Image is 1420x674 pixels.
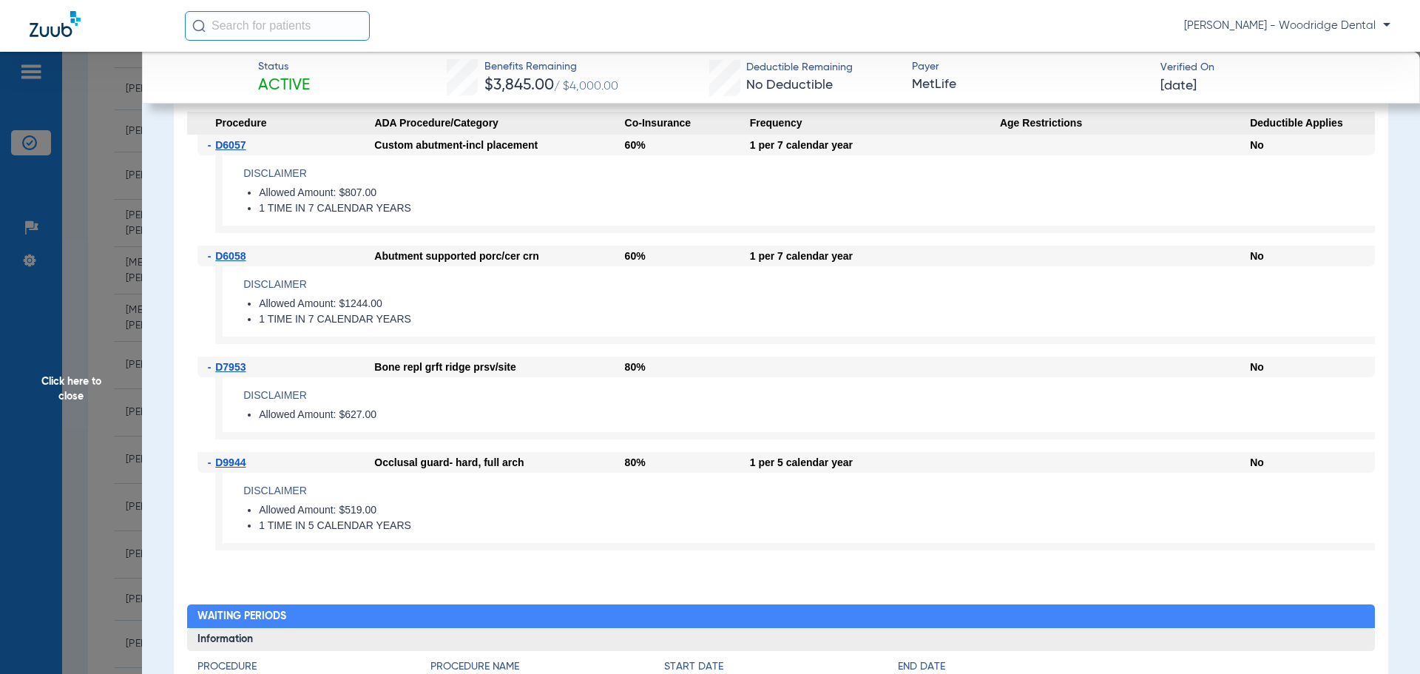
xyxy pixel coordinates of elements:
h4: Disclaimer [243,277,1375,292]
span: Co-Insurance [625,112,750,135]
span: - [208,357,216,377]
span: [DATE] [1160,77,1197,95]
h3: Information [187,628,1376,652]
span: / $4,000.00 [554,81,618,92]
div: Bone repl grft ridge prsv/site [374,357,624,377]
li: Allowed Amount: $1244.00 [259,297,1375,311]
span: Age Restrictions [1000,112,1250,135]
span: Verified On [1160,60,1396,75]
span: ADA Procedure/Category [374,112,624,135]
div: 1 per 7 calendar year [750,135,1000,155]
li: Allowed Amount: $807.00 [259,186,1375,200]
div: 1 per 7 calendar year [750,246,1000,266]
div: Abutment supported porc/cer crn [374,246,624,266]
div: No [1250,452,1375,473]
span: Payer [912,59,1148,75]
span: Procedure [187,112,375,135]
div: 80% [625,452,750,473]
h4: Disclaimer [243,483,1375,499]
div: 60% [625,246,750,266]
span: Deductible Applies [1250,112,1375,135]
span: $3,845.00 [484,78,554,93]
li: Allowed Amount: $627.00 [259,408,1375,422]
div: No [1250,135,1375,155]
span: D6058 [215,250,246,262]
div: 80% [625,357,750,377]
h2: Waiting Periods [187,604,1376,628]
li: Allowed Amount: $519.00 [259,504,1375,517]
div: Occlusal guard- hard, full arch [374,452,624,473]
span: - [208,246,216,266]
span: D9944 [215,456,246,468]
div: Custom abutment-incl placement [374,135,624,155]
span: D7953 [215,361,246,373]
span: Benefits Remaining [484,59,618,75]
input: Search for patients [185,11,370,41]
span: Active [258,75,310,96]
span: MetLife [912,75,1148,94]
li: 1 TIME IN 7 CALENDAR YEARS [259,313,1375,326]
h4: Disclaimer [243,166,1375,181]
div: 60% [625,135,750,155]
li: 1 TIME IN 7 CALENDAR YEARS [259,202,1375,215]
span: D6057 [215,139,246,151]
div: No [1250,246,1375,266]
img: Search Icon [192,19,206,33]
span: [PERSON_NAME] - Woodridge Dental [1184,18,1390,33]
li: 1 TIME IN 5 CALENDAR YEARS [259,519,1375,533]
span: Status [258,59,310,75]
div: 1 per 5 calendar year [750,452,1000,473]
div: No [1250,357,1375,377]
span: No Deductible [746,78,833,92]
h4: Disclaimer [243,388,1375,403]
span: - [208,452,216,473]
span: Deductible Remaining [746,60,853,75]
span: Frequency [750,112,1000,135]
img: Zuub Logo [30,11,81,37]
span: - [208,135,216,155]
